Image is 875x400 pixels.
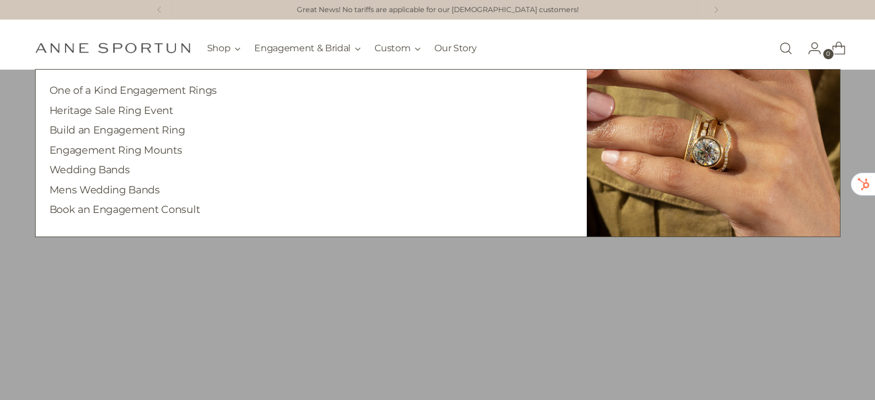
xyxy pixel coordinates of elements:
[375,36,421,61] button: Custom
[254,36,361,61] button: Engagement & Bridal
[434,36,476,61] a: Our Story
[798,37,821,60] a: Go to the account page
[823,37,846,60] a: Open cart modal
[297,5,579,16] a: Great News! No tariffs are applicable for our [DEMOGRAPHIC_DATA] customers!
[207,36,241,61] button: Shop
[35,43,190,54] a: Anne Sportun Fine Jewellery
[823,49,834,59] span: 0
[774,37,797,60] a: Open search modal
